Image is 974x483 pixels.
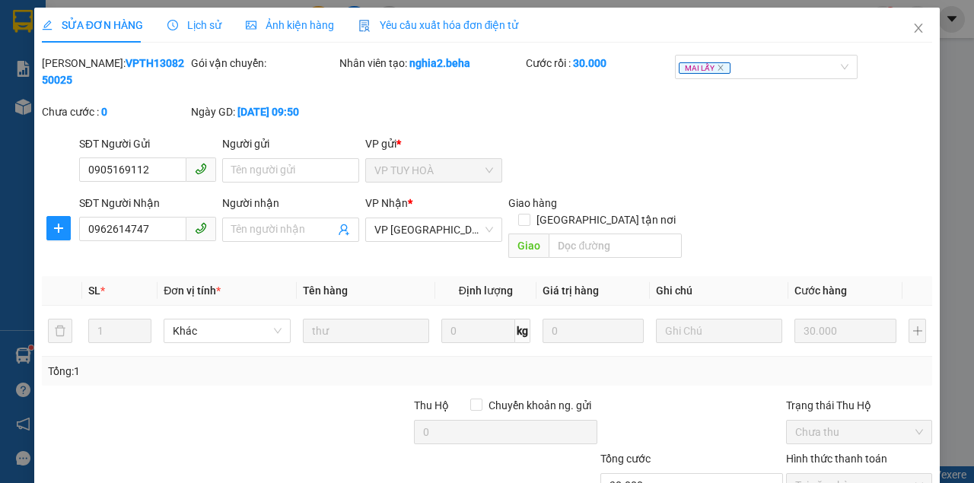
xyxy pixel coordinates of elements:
[48,363,377,380] div: Tổng: 1
[365,197,408,209] span: VP Nhận
[650,276,788,306] th: Ghi chú
[303,284,348,297] span: Tên hàng
[42,55,188,88] div: [PERSON_NAME]:
[195,163,207,175] span: phone
[173,319,281,342] span: Khác
[167,20,178,30] span: clock-circle
[508,197,557,209] span: Giao hàng
[237,106,299,118] b: [DATE] 09:50
[358,20,371,32] img: icon
[167,19,221,31] span: Lịch sử
[303,319,429,343] input: VD: Bàn, Ghế
[222,195,359,211] div: Người nhận
[42,20,53,30] span: edit
[101,106,107,118] b: 0
[549,234,681,258] input: Dọc đường
[409,57,470,69] b: nghia2.beha
[79,135,216,152] div: SĐT Người Gửi
[573,57,606,69] b: 30.000
[526,55,672,71] div: Cước rồi :
[543,284,599,297] span: Giá trị hàng
[358,19,519,31] span: Yêu cầu xuất hóa đơn điện tử
[912,22,925,34] span: close
[191,103,337,120] div: Ngày GD:
[48,319,72,343] button: delete
[365,135,502,152] div: VP gửi
[414,399,449,412] span: Thu Hộ
[794,284,847,297] span: Cước hàng
[246,19,334,31] span: Ảnh kiện hàng
[515,319,530,343] span: kg
[374,159,493,182] span: VP TUY HOÀ
[195,222,207,234] span: phone
[717,64,724,71] span: close
[530,211,682,228] span: [GEOGRAPHIC_DATA] tận nơi
[191,55,337,71] div: Gói vận chuyển:
[246,20,256,30] span: picture
[47,222,70,234] span: plus
[482,397,597,414] span: Chuyển khoản ng. gửi
[897,8,940,50] button: Close
[374,218,493,241] span: VP ĐẮK LẮK
[46,216,71,240] button: plus
[339,55,523,71] div: Nhân viên tạo:
[164,284,221,297] span: Đơn vị tính
[679,62,730,74] span: MAI LẤY
[656,319,782,343] input: Ghi Chú
[88,284,100,297] span: SL
[795,421,923,443] span: Chưa thu
[600,453,651,465] span: Tổng cước
[222,135,359,152] div: Người gửi
[786,453,887,465] label: Hình thức thanh toán
[508,234,549,258] span: Giao
[459,284,513,297] span: Định lượng
[786,397,932,414] div: Trạng thái Thu Hộ
[42,103,188,120] div: Chưa cước :
[79,195,216,211] div: SĐT Người Nhận
[794,319,896,343] input: 0
[42,19,143,31] span: SỬA ĐƠN HÀNG
[543,319,644,343] input: 0
[909,319,926,343] button: plus
[338,224,350,236] span: user-add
